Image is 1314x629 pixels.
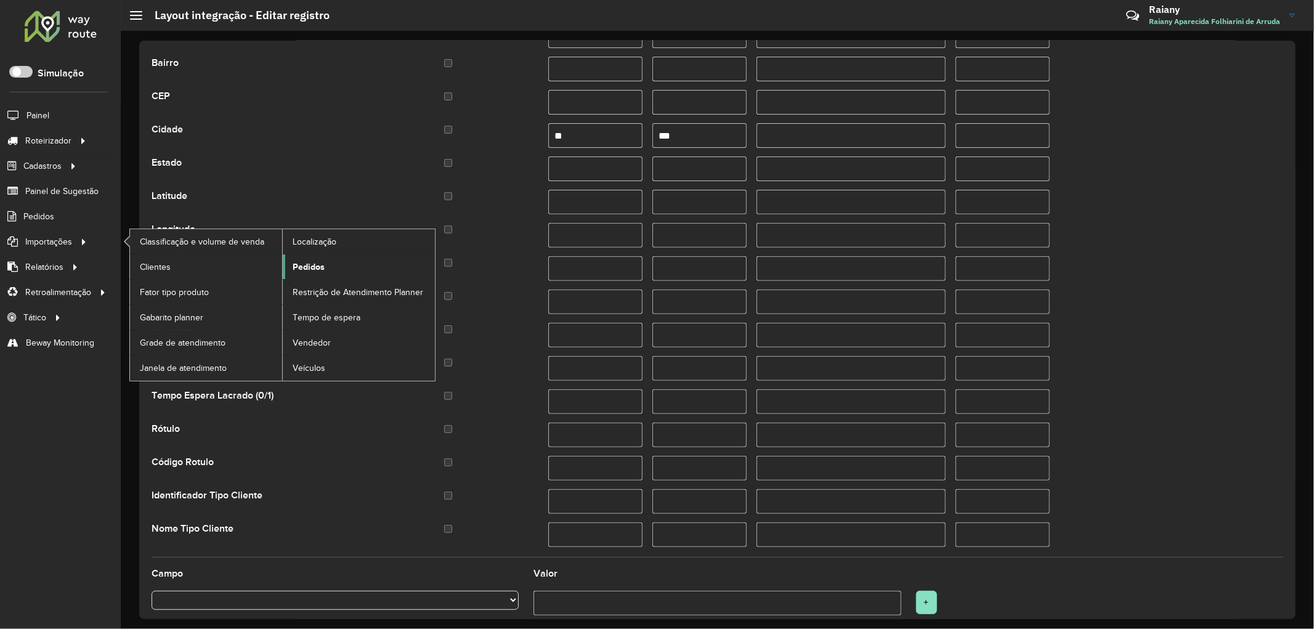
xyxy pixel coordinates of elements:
[26,336,94,349] span: Beway Monitoring
[130,254,282,279] a: Clientes
[152,488,262,503] label: Identificador Tipo Cliente
[25,185,99,198] span: Painel de Sugestão
[293,311,360,324] span: Tempo de espera
[140,235,264,248] span: Classificação e volume de venda
[283,229,435,254] a: Localização
[152,222,195,237] label: Longitude
[25,235,72,248] span: Importações
[293,261,325,274] span: Pedidos
[152,566,183,581] label: Campo
[140,336,225,349] span: Grade de atendimento
[152,521,233,536] label: Nome Tipo Cliente
[152,189,187,203] label: Latitude
[25,134,71,147] span: Roteirizador
[23,210,54,223] span: Pedidos
[293,362,325,375] span: Veículos
[142,9,330,22] h2: Layout integração - Editar registro
[1149,4,1280,15] h3: Raiany
[25,286,91,299] span: Retroalimentação
[140,286,209,299] span: Fator tipo produto
[152,122,183,137] label: Cidade
[283,280,435,304] a: Restrição de Atendimento Planner
[140,261,171,274] span: Clientes
[152,155,182,170] label: Estado
[140,311,203,324] span: Gabarito planner
[293,336,331,349] span: Vendedor
[283,305,435,330] a: Tempo de espera
[130,330,282,355] a: Grade de atendimento
[152,89,170,103] label: CEP
[152,455,214,469] label: Código Rotulo
[1149,16,1280,27] span: Raiany Aparecida Folhiarini de Arruda
[26,109,49,122] span: Painel
[283,355,435,380] a: Veículos
[130,305,282,330] a: Gabarito planner
[533,566,558,581] label: Valor
[130,229,282,254] a: Classificação e volume de venda
[38,66,84,81] label: Simulação
[25,261,63,274] span: Relatórios
[130,355,282,380] a: Janela de atendimento
[283,254,435,279] a: Pedidos
[23,160,62,172] span: Cadastros
[140,362,227,375] span: Janela de atendimento
[1119,2,1146,29] a: Contato Rápido
[23,311,46,324] span: Tático
[916,591,937,614] button: +
[152,421,180,436] label: Rótulo
[293,235,336,248] span: Localização
[293,286,423,299] span: Restrição de Atendimento Planner
[152,55,179,70] label: Bairro
[152,388,274,403] label: Tempo Espera Lacrado (0/1)
[130,280,282,304] a: Fator tipo produto
[283,330,435,355] a: Vendedor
